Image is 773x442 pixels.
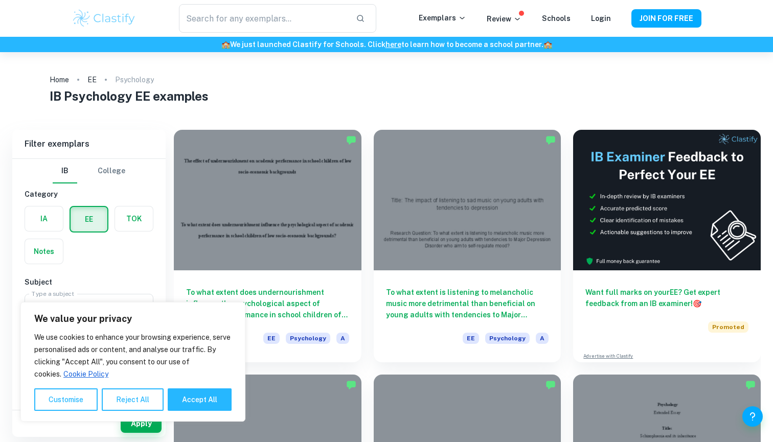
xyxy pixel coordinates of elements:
span: A [536,333,549,344]
img: Marked [545,380,556,390]
span: Promoted [708,321,748,333]
p: We value your privacy [34,313,232,325]
button: College [98,159,125,183]
a: EE [87,73,97,87]
a: To what extent is listening to melancholic music more detrimental than beneficial on young adults... [374,130,561,362]
button: Notes [25,239,63,264]
p: Exemplars [419,12,466,24]
label: Type a subject [32,289,74,298]
a: Login [591,14,611,22]
a: Schools [542,14,571,22]
span: EE [263,333,280,344]
span: 🏫 [221,40,230,49]
img: Marked [745,380,756,390]
h6: We just launched Clastify for Schools. Click to learn how to become a school partner. [2,39,771,50]
img: Clastify logo [72,8,137,29]
div: We value your privacy [20,302,245,422]
p: Psychology [115,74,154,85]
button: JOIN FOR FREE [631,9,701,28]
button: Help and Feedback [742,406,763,427]
a: To what extent does undernourishment influence the psychological aspect of academic performance i... [174,130,361,362]
a: Want full marks on yourEE? Get expert feedback from an IB examiner!PromotedAdvertise with Clastify [573,130,761,362]
span: 🏫 [543,40,552,49]
a: here [385,40,401,49]
h6: Category [25,189,153,200]
img: Marked [346,135,356,145]
button: IB [53,159,77,183]
img: Thumbnail [573,130,761,270]
button: Customise [34,388,98,411]
span: A [336,333,349,344]
h6: To what extent is listening to melancholic music more detrimental than beneficial on young adults... [386,287,549,320]
button: Apply [121,414,162,433]
span: Psychology [286,333,330,344]
button: EE [71,207,107,231]
p: We use cookies to enhance your browsing experience, serve personalised ads or content, and analys... [34,331,232,380]
h6: Filter exemplars [12,130,166,158]
h1: IB Psychology EE examples [50,87,723,105]
a: Cookie Policy [63,369,109,379]
h6: Want full marks on your EE ? Get expert feedback from an IB examiner! [585,287,748,309]
div: Filter type choice [53,159,125,183]
a: Home [50,73,69,87]
span: EE [463,333,479,344]
span: Psychology [485,333,530,344]
button: IA [25,206,63,231]
img: Marked [346,380,356,390]
button: Accept All [168,388,232,411]
img: Marked [545,135,556,145]
a: Advertise with Clastify [583,353,633,360]
input: Search for any exemplars... [179,4,348,33]
button: Reject All [102,388,164,411]
button: TOK [115,206,153,231]
h6: Subject [25,276,153,288]
button: Open [135,301,150,315]
h6: To what extent does undernourishment influence the psychological aspect of academic performance i... [186,287,349,320]
p: Review [487,13,521,25]
span: 🎯 [693,299,701,308]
